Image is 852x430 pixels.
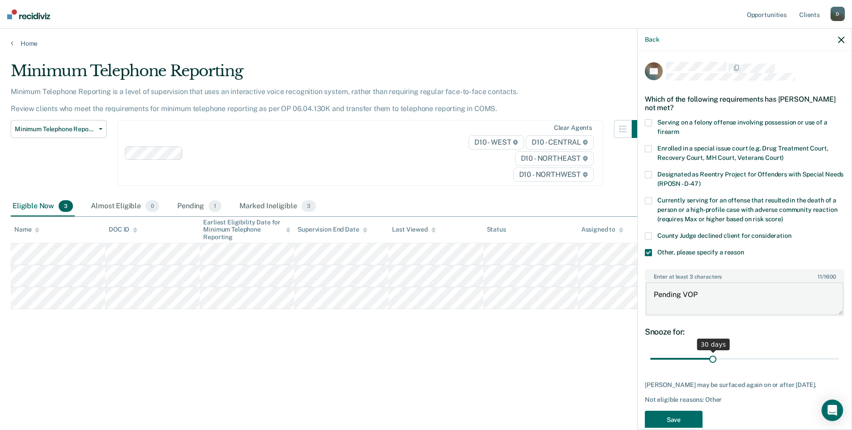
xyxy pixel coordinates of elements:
div: Pending [175,197,223,216]
div: Last Viewed [392,226,435,233]
p: Minimum Telephone Reporting is a level of supervision that uses an interactive voice recognition ... [11,87,518,113]
label: Enter at least 3 characters [646,270,843,280]
button: Save [645,411,703,429]
div: Earliest Eligibility Date for Minimum Telephone Reporting [203,219,290,241]
span: Designated as Reentry Project for Offenders with Special Needs (RPOSN - D-47) [657,171,843,187]
span: / 1600 [818,274,835,280]
div: Which of the following requirements has [PERSON_NAME] not met? [645,88,844,119]
textarea: Pending VOP [646,282,843,315]
span: D10 - NORTHEAST [515,151,594,166]
div: Clear agents [554,124,592,132]
div: [PERSON_NAME] may be surfaced again on or after [DATE]. [645,381,844,389]
span: 1 [209,200,222,212]
span: Minimum Telephone Reporting [15,125,95,133]
div: Minimum Telephone Reporting [11,62,650,87]
span: Enrolled in a special issue court (e.g. Drug Treatment Court, Recovery Court, MH Court, Veterans ... [657,145,828,161]
div: Eligible Now [11,197,75,216]
span: Other, please specify a reason [657,249,744,256]
span: Currently serving for an offense that resulted in the death of a person or a high-profile case wi... [657,197,837,223]
span: 3 [59,200,73,212]
span: D10 - CENTRAL [526,135,594,150]
div: D [831,7,845,21]
a: Home [11,39,841,47]
img: Recidiviz [7,9,50,19]
span: D10 - WEST [469,135,524,150]
span: 0 [145,200,159,212]
div: Open Intercom Messenger [822,400,843,421]
span: D10 - NORTHWEST [513,168,594,182]
div: 30 days [697,339,730,350]
span: County Judge declined client for consideration [657,232,792,239]
div: Status [487,226,506,233]
div: Supervision End Date [298,226,367,233]
div: Snooze for: [645,327,844,337]
button: Back [645,36,659,43]
span: Serving on a felony offense involving possession or use of a firearm [657,119,827,135]
div: Assigned to [581,226,623,233]
div: Marked Ineligible [238,197,318,216]
div: Name [14,226,39,233]
div: Not eligible reasons: Other [645,396,844,404]
span: 3 [302,200,316,212]
span: 11 [818,274,822,280]
div: DOC ID [109,226,137,233]
div: Almost Eligible [89,197,161,216]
